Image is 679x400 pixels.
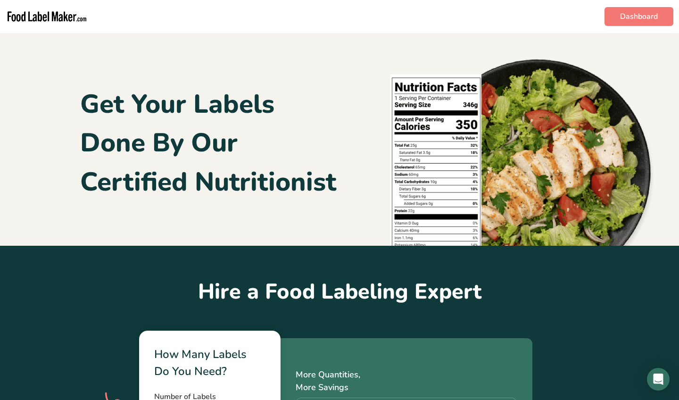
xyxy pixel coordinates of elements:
[6,4,88,29] img: Food Label Maker
[154,346,265,380] div: How Many Labels Do You Need?
[647,368,670,391] div: Open Intercom Messenger
[296,368,517,394] p: More Quantities, More Savings
[376,41,659,246] img: header-img.b4fd922.png
[80,85,336,202] h1: Get Your Labels Done By Our Certified Nutritionist
[604,7,673,26] a: Dashboard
